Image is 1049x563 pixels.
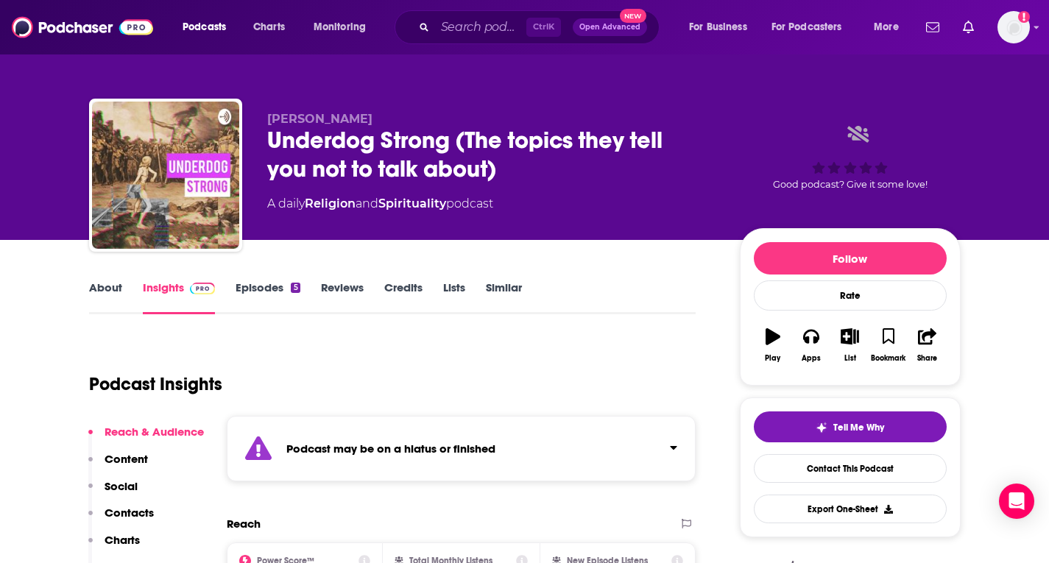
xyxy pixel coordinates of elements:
[105,533,140,547] p: Charts
[105,506,154,520] p: Contacts
[754,495,947,523] button: Export One-Sheet
[773,179,928,190] span: Good podcast? Give it some love!
[253,17,285,38] span: Charts
[754,454,947,483] a: Contact This Podcast
[765,354,780,363] div: Play
[384,280,423,314] a: Credits
[435,15,526,39] input: Search podcasts, credits, & more...
[227,416,696,481] section: Click to expand status details
[303,15,385,39] button: open menu
[92,102,239,249] img: Underdog Strong (The topics they tell you not to talk about)
[957,15,980,40] a: Show notifications dropdown
[356,196,378,210] span: and
[833,422,884,433] span: Tell Me Why
[143,280,216,314] a: InsightsPodchaser Pro
[579,24,640,31] span: Open Advanced
[88,479,138,506] button: Social
[908,319,946,372] button: Share
[740,112,961,203] div: Good podcast? Give it some love!
[443,280,465,314] a: Lists
[754,242,947,275] button: Follow
[762,15,863,39] button: open menu
[869,319,908,372] button: Bookmark
[999,484,1034,519] div: Open Intercom Messenger
[244,15,294,39] a: Charts
[844,354,856,363] div: List
[689,17,747,38] span: For Business
[89,280,122,314] a: About
[771,17,842,38] span: For Podcasters
[305,196,356,210] a: Religion
[183,17,226,38] span: Podcasts
[314,17,366,38] span: Monitoring
[12,13,153,41] img: Podchaser - Follow, Share and Rate Podcasts
[172,15,245,39] button: open menu
[792,319,830,372] button: Apps
[863,15,917,39] button: open menu
[227,517,261,531] h2: Reach
[267,195,493,213] div: A daily podcast
[88,533,140,560] button: Charts
[526,18,561,37] span: Ctrl K
[802,354,821,363] div: Apps
[620,9,646,23] span: New
[409,10,674,44] div: Search podcasts, credits, & more...
[573,18,647,36] button: Open AdvancedNew
[267,112,372,126] span: [PERSON_NAME]
[88,506,154,533] button: Contacts
[88,425,204,452] button: Reach & Audience
[486,280,522,314] a: Similar
[830,319,869,372] button: List
[105,479,138,493] p: Social
[997,11,1030,43] button: Show profile menu
[321,280,364,314] a: Reviews
[816,422,827,433] img: tell me why sparkle
[920,15,945,40] a: Show notifications dropdown
[997,11,1030,43] img: User Profile
[754,319,792,372] button: Play
[236,280,300,314] a: Episodes5
[917,354,937,363] div: Share
[190,283,216,294] img: Podchaser Pro
[1018,11,1030,23] svg: Add a profile image
[286,442,495,456] strong: Podcast may be on a hiatus or finished
[871,354,905,363] div: Bookmark
[105,452,148,466] p: Content
[291,283,300,293] div: 5
[89,373,222,395] h1: Podcast Insights
[874,17,899,38] span: More
[997,11,1030,43] span: Logged in as megcassidy
[754,280,947,311] div: Rate
[754,411,947,442] button: tell me why sparkleTell Me Why
[679,15,766,39] button: open menu
[378,196,446,210] a: Spirituality
[105,425,204,439] p: Reach & Audience
[88,452,148,479] button: Content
